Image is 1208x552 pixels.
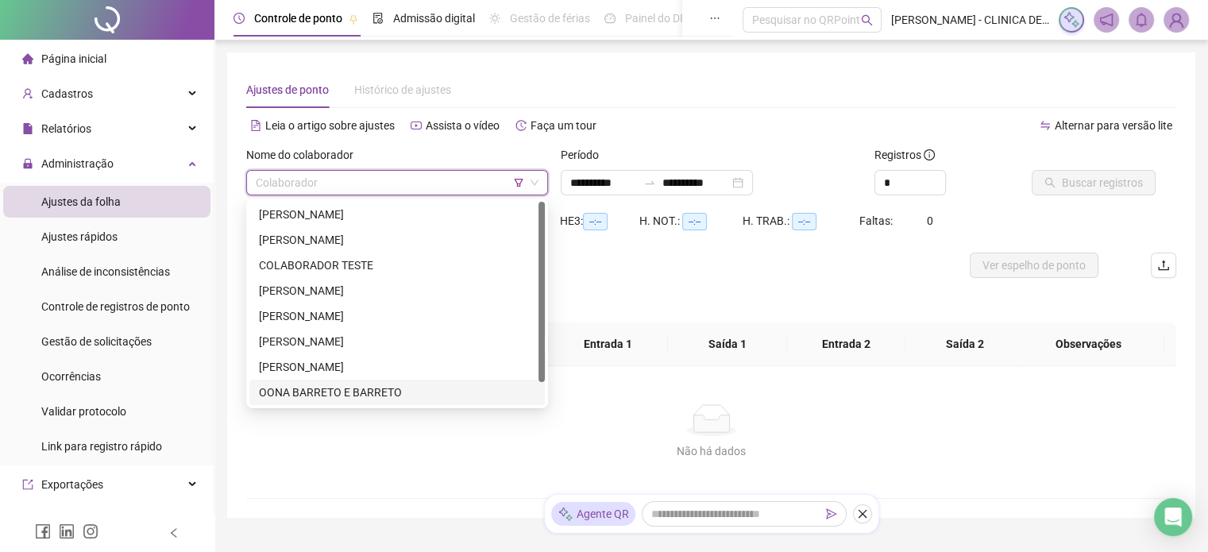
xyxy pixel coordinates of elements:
img: 94959 [1164,8,1188,32]
span: Ocorrências [41,370,101,383]
span: ellipsis [709,13,720,24]
span: sun [489,13,500,24]
span: lock [22,158,33,169]
span: pushpin [349,14,358,24]
label: Período [561,146,609,164]
span: Painel do DP [625,12,687,25]
span: --:-- [792,213,816,230]
div: Open Intercom Messenger [1154,498,1192,536]
span: Gestão de férias [510,12,590,25]
div: H. NOT.: [639,212,743,230]
span: send [826,508,837,519]
span: [PERSON_NAME] - CLINICA DE ATENDIMENTO A SAUDE LTDA [891,11,1049,29]
div: [PERSON_NAME] [259,206,535,223]
span: Link para registro rápido [41,440,162,453]
span: swap [1040,120,1051,131]
div: Agente QR [551,502,635,526]
div: ASTOR RODRIGUES MINHO SOUZA [249,202,545,227]
th: Observações [1013,322,1165,366]
div: [PERSON_NAME] [259,231,535,249]
span: notification [1099,13,1113,27]
span: dashboard [604,13,616,24]
span: file-text [250,120,261,131]
span: Integrações [41,513,100,526]
div: COLABORADOR TESTE [249,253,545,278]
span: 0 [927,214,933,227]
div: HE 3: [560,212,639,230]
span: file-done [372,13,384,24]
span: export [22,479,33,490]
div: JOSE AUGUSTO SOUZA DE OLIVEIRA [249,354,545,380]
span: Ajustes da folha [41,195,121,208]
th: Saída 1 [668,322,787,366]
span: facebook [35,523,51,539]
div: [PERSON_NAME] [259,333,535,350]
div: JONATHAS REIS OLIVEIRA [249,329,545,354]
span: home [22,53,33,64]
span: file [22,123,33,134]
span: Controle de registros de ponto [41,300,190,313]
div: FERNANDA SOUZA CARDOSO [249,303,545,329]
span: Faltas: [859,214,895,227]
div: OONA BARRETO E BARRETO [249,380,545,405]
span: bell [1134,13,1148,27]
span: user-add [22,88,33,99]
span: down [530,178,539,187]
span: info-circle [924,149,935,160]
span: search [861,14,873,26]
div: [PERSON_NAME] [259,282,535,299]
span: Gestão de solicitações [41,335,152,348]
div: BEATRIZ DO AMARAL SANTOS SOUZA [249,227,545,253]
span: filter [514,178,523,187]
div: COLABORADOR TESTE [259,257,535,274]
label: Nome do colaborador [246,146,364,164]
span: left [168,527,179,538]
span: swap-right [643,176,656,189]
span: Observações [1026,335,1152,353]
span: Registros [874,146,935,164]
div: OONA BARRETO E BARRETO [259,384,535,401]
span: upload [1157,259,1170,272]
span: Relatórios [41,122,91,135]
button: Ver espelho de ponto [970,253,1098,278]
div: Não há dados [265,442,1157,460]
span: close [857,508,868,519]
span: Validar protocolo [41,405,126,418]
span: Histórico de ajustes [354,83,451,96]
span: Administração [41,157,114,170]
span: Página inicial [41,52,106,65]
th: Entrada 2 [787,322,906,366]
span: clock-circle [233,13,245,24]
button: Buscar registros [1032,170,1156,195]
th: Saída 2 [905,322,1025,366]
span: Cadastros [41,87,93,100]
span: linkedin [59,523,75,539]
div: [PERSON_NAME] [259,307,535,325]
span: instagram [83,523,98,539]
div: DAVID TAVARES BASTOS [249,278,545,303]
span: Alternar para versão lite [1055,119,1172,132]
span: Controle de ponto [254,12,342,25]
div: [PERSON_NAME] [259,358,535,376]
span: Análise de inconsistências [41,265,170,278]
span: --:-- [682,213,707,230]
span: youtube [411,120,422,131]
span: history [515,120,527,131]
span: to [643,176,656,189]
span: Admissão digital [393,12,475,25]
span: --:-- [583,213,608,230]
span: Leia o artigo sobre ajustes [265,119,395,132]
span: Faça um tour [531,119,596,132]
span: Exportações [41,478,103,491]
img: sparkle-icon.fc2bf0ac1784a2077858766a79e2daf3.svg [558,506,573,523]
span: Ajustes de ponto [246,83,329,96]
th: Entrada 1 [549,322,668,366]
span: Assista o vídeo [426,119,500,132]
div: H. TRAB.: [743,212,859,230]
span: Ajustes rápidos [41,230,118,243]
img: sparkle-icon.fc2bf0ac1784a2077858766a79e2daf3.svg [1063,11,1080,29]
